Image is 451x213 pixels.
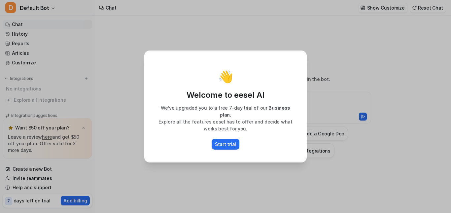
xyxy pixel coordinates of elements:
[218,70,233,83] p: 👋
[152,90,299,100] p: Welcome to eesel AI
[152,104,299,118] p: We’ve upgraded you to a free 7-day trial of our
[152,118,299,132] p: Explore all the features eesel has to offer and decide what works best for you.
[215,141,236,148] p: Start trial
[212,139,239,150] button: Start trial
